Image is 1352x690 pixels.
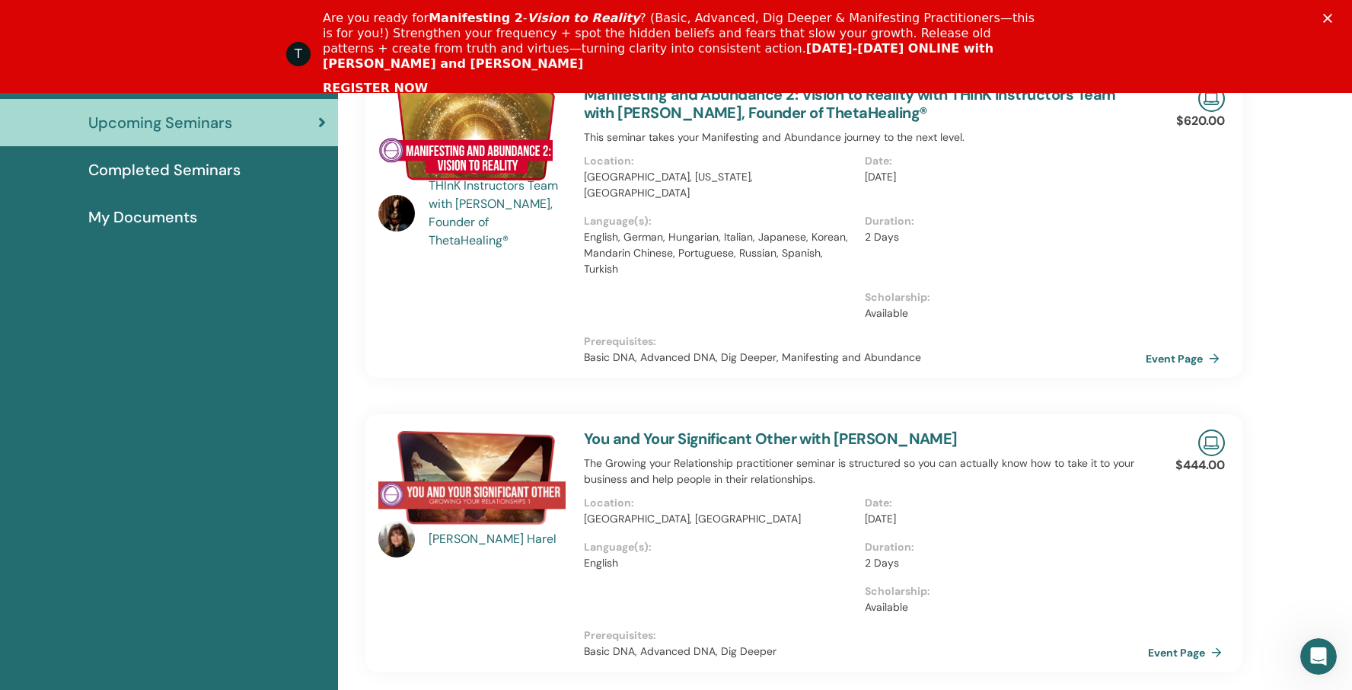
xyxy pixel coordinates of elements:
[865,305,1137,321] p: Available
[865,289,1137,305] p: Scholarship :
[378,430,566,525] img: You and Your Significant Other
[24,40,37,52] img: website_grey.svg
[1175,456,1225,474] p: $444.00
[88,111,232,134] span: Upcoming Seminars
[1300,638,1337,675] iframe: Intercom live chat
[378,195,415,232] img: default.jpg
[88,158,241,181] span: Completed Seminars
[584,334,1146,350] p: Prerequisites :
[584,511,856,527] p: [GEOGRAPHIC_DATA], [GEOGRAPHIC_DATA]
[429,11,523,25] b: Manifesting 2
[584,229,856,277] p: English, German, Hungarian, Italian, Japanese, Korean, Mandarin Chinese, Portuguese, Russian, Spa...
[584,455,1146,487] p: The Growing your Relationship practitioner seminar is structured so you can actually know how to ...
[151,88,164,101] img: tab_keywords_by_traffic_grey.svg
[378,521,415,557] img: default.jpg
[1323,14,1338,23] div: Close
[584,213,856,229] p: Language(s) :
[584,628,1146,644] p: Prerequisites :
[584,129,1146,145] p: This seminar takes your Manifesting and Abundance journey to the next level.
[584,429,958,449] a: You and Your Significant Other with [PERSON_NAME]
[58,90,136,100] div: Domain Overview
[323,41,993,71] b: [DATE]-[DATE] ONLINE with [PERSON_NAME] and [PERSON_NAME]
[378,85,566,181] img: Manifesting and Abundance 2: Vision to Reality
[584,169,856,201] p: [GEOGRAPHIC_DATA], [US_STATE], [GEOGRAPHIC_DATA]
[1146,347,1226,370] a: Event Page
[865,555,1137,571] p: 2 Days
[865,213,1137,229] p: Duration :
[40,40,167,52] div: Domain: [DOMAIN_NAME]
[584,153,856,169] p: Location :
[584,85,1115,123] a: Manifesting and Abundance 2: Vision to Reality with THInK Instructors Team with [PERSON_NAME], Fo...
[168,90,257,100] div: Keywords by Traffic
[429,530,569,548] a: [PERSON_NAME] Harel
[286,42,311,66] div: Profile image for ThetaHealing
[528,11,640,25] i: Vision to Reality
[584,495,856,511] p: Location :
[584,350,1146,366] p: Basic DNA, Advanced DNA, Dig Deeper, Manifesting and Abundance
[584,555,856,571] p: English
[865,169,1137,185] p: [DATE]
[865,511,1137,527] p: [DATE]
[865,495,1137,511] p: Date :
[584,539,856,555] p: Language(s) :
[1148,641,1228,664] a: Event Page
[43,24,75,37] div: v 4.0.25
[41,88,53,101] img: tab_domain_overview_orange.svg
[1198,85,1225,112] img: Live Online Seminar
[1198,430,1225,456] img: Live Online Seminar
[1176,112,1225,130] p: $620.00
[323,81,428,97] a: REGISTER NOW
[88,206,197,228] span: My Documents
[865,229,1137,245] p: 2 Days
[865,599,1137,615] p: Available
[429,177,569,250] a: THInK Instructors Team with [PERSON_NAME], Founder of ThetaHealing®
[24,24,37,37] img: logo_orange.svg
[865,583,1137,599] p: Scholarship :
[865,539,1137,555] p: Duration :
[584,644,1146,660] p: Basic DNA, Advanced DNA, Dig Deeper
[323,11,1041,72] div: Are you ready for - ? (Basic, Advanced, Dig Deeper & Manifesting Practitioners—this is for you!) ...
[865,153,1137,169] p: Date :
